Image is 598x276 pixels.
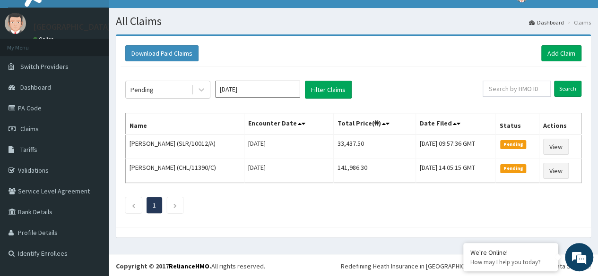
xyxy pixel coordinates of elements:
input: Search [554,81,581,97]
img: d_794563401_company_1708531726252_794563401 [17,47,38,71]
a: Dashboard [529,18,564,26]
th: Name [126,113,244,135]
img: User Image [5,13,26,34]
th: Total Price(₦) [333,113,416,135]
td: [DATE] 09:57:36 GMT [416,134,495,159]
span: Tariffs [20,145,37,154]
span: Switch Providers [20,62,69,71]
div: Chat with us now [49,53,159,65]
th: Date Filed [416,113,495,135]
div: Redefining Heath Insurance in [GEOGRAPHIC_DATA] using Telemedicine and Data Science! [341,261,591,271]
a: Page 1 is your current page [153,201,156,209]
td: [DATE] [244,159,333,183]
strong: Copyright © 2017 . [116,262,211,270]
th: Encounter Date [244,113,333,135]
textarea: Type your message and hit 'Enter' [5,179,180,212]
a: Online [33,36,56,42]
div: We're Online! [470,248,551,257]
input: Select Month and Year [215,81,300,98]
a: View [543,139,569,155]
td: 141,986.30 [333,159,416,183]
span: Dashboard [20,83,51,92]
td: [PERSON_NAME] (CHL/11390/C) [126,159,244,183]
p: How may I help you today? [470,258,551,266]
span: Pending [500,140,526,149]
a: Add Claim [541,45,581,61]
a: Previous page [131,201,136,209]
th: Actions [539,113,581,135]
td: [PERSON_NAME] (SLR/10012/A) [126,134,244,159]
td: [DATE] [244,134,333,159]
span: Claims [20,125,39,133]
th: Status [495,113,539,135]
a: RelianceHMO [169,262,209,270]
a: View [543,163,569,179]
span: We're online! [55,80,130,175]
button: Download Paid Claims [125,45,199,61]
span: Pending [500,164,526,173]
li: Claims [565,18,591,26]
div: Pending [130,85,154,94]
h1: All Claims [116,15,591,27]
div: Minimize live chat window [155,5,178,27]
input: Search by HMO ID [483,81,551,97]
td: [DATE] 14:05:15 GMT [416,159,495,183]
a: Next page [173,201,177,209]
p: [GEOGRAPHIC_DATA] [33,23,111,31]
button: Filter Claims [305,81,352,99]
td: 33,437.50 [333,134,416,159]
